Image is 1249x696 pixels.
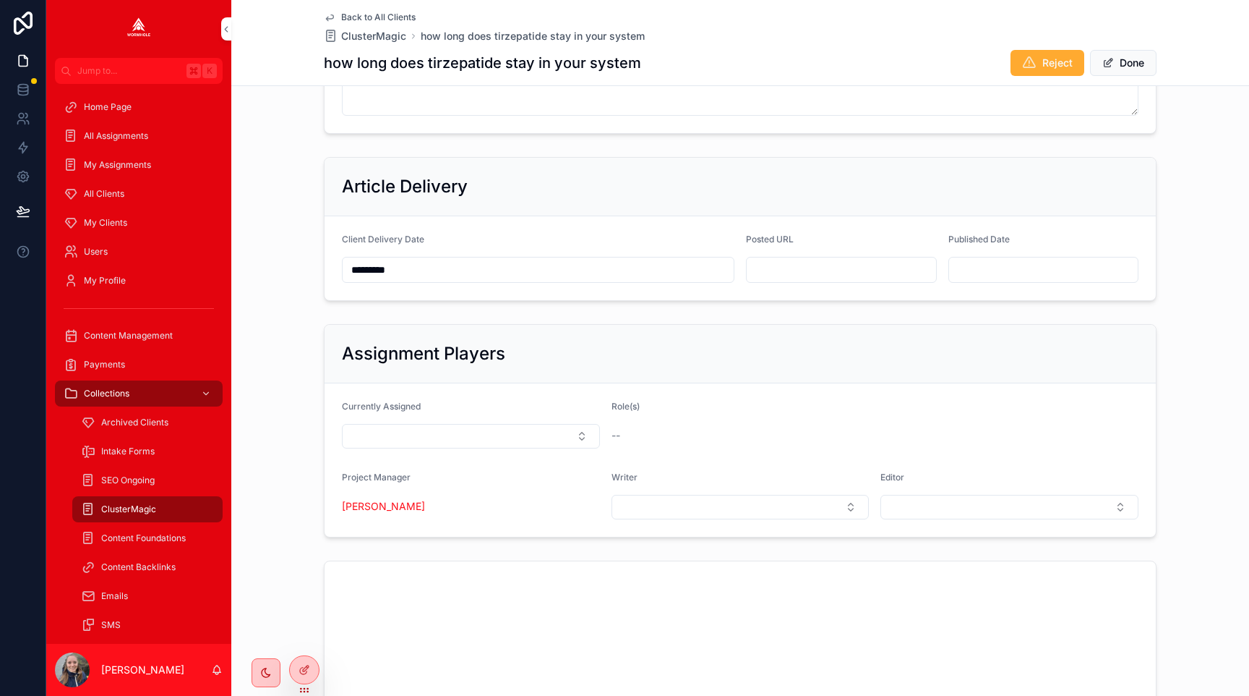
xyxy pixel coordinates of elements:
[84,359,125,370] span: Payments
[72,525,223,551] a: Content Foundations
[72,496,223,522] a: ClusterMagic
[611,495,870,519] button: Select Button
[72,554,223,580] a: Content Backlinks
[948,234,1010,245] span: Published Date
[84,101,132,113] span: Home Page
[55,152,223,178] a: My Assignments
[84,217,127,229] span: My Clients
[341,29,406,43] span: ClusterMagic
[611,472,638,483] span: Writer
[101,504,156,515] span: ClusterMagic
[55,352,223,378] a: Payments
[101,561,176,573] span: Content Backlinks
[101,475,155,486] span: SEO Ongoing
[342,342,505,365] h2: Assignment Players
[84,388,129,399] span: Collections
[324,12,416,23] a: Back to All Clients
[72,438,223,464] a: Intake Forms
[101,663,184,677] p: [PERSON_NAME]
[55,123,223,149] a: All Assignments
[55,210,223,236] a: My Clients
[1042,56,1073,70] span: Reject
[55,94,223,120] a: Home Page
[342,472,411,483] span: Project Manager
[204,65,215,77] span: K
[72,409,223,436] a: Archived Clients
[55,239,223,265] a: Users
[77,65,181,77] span: Jump to...
[101,446,155,457] span: Intake Forms
[127,17,150,41] img: App logo
[324,53,641,73] h1: how long does tirzepatide stay in your system
[55,268,223,294] a: My Profile
[421,29,645,43] a: how long does tirzepatide stay in your system
[342,499,425,514] a: [PERSON_NAME]
[342,175,468,198] h2: Article Delivery
[341,12,416,23] span: Back to All Clients
[101,590,128,602] span: Emails
[72,583,223,609] a: Emails
[55,181,223,207] a: All Clients
[880,495,1138,519] button: Select Button
[1010,50,1084,76] button: Reject
[84,130,148,142] span: All Assignments
[880,472,904,483] span: Editor
[55,323,223,349] a: Content Management
[84,159,151,171] span: My Assignments
[84,188,124,200] span: All Clients
[611,428,620,443] span: --
[342,424,600,449] button: Select Button
[84,330,173,341] span: Content Management
[84,275,126,287] span: My Profile
[746,234,794,245] span: Posted URL
[101,417,168,428] span: Archived Clients
[1090,50,1156,76] button: Done
[611,401,640,412] span: Role(s)
[342,401,421,412] span: Currently Assigned
[101,532,186,544] span: Content Foundations
[324,29,406,43] a: ClusterMagic
[84,246,108,258] span: Users
[72,467,223,493] a: SEO Ongoing
[55,381,223,407] a: Collections
[46,84,231,644] div: scrollable content
[72,612,223,638] a: SMS
[342,234,424,245] span: Client Delivery Date
[55,58,223,84] button: Jump to...K
[101,619,121,631] span: SMS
